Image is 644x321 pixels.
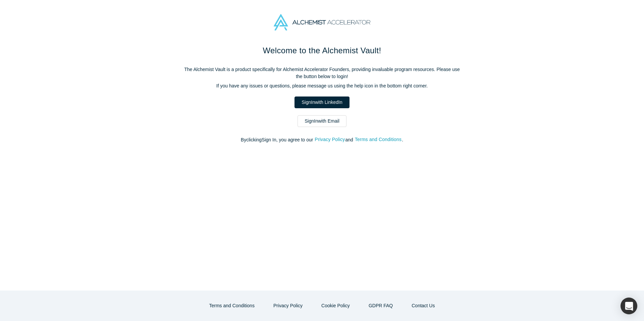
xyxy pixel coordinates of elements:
button: Privacy Policy [314,136,345,143]
button: Cookie Policy [314,300,357,312]
h1: Welcome to the Alchemist Vault! [181,45,463,57]
button: Terms and Conditions [355,136,402,143]
a: SignInwith LinkedIn [294,97,349,108]
a: GDPR FAQ [362,300,400,312]
button: Privacy Policy [266,300,310,312]
button: Contact Us [405,300,442,312]
button: Terms and Conditions [202,300,262,312]
p: The Alchemist Vault is a product specifically for Alchemist Accelerator Founders, providing inval... [181,66,463,80]
p: If you have any issues or questions, please message us using the help icon in the bottom right co... [181,82,463,89]
p: By clicking Sign In , you agree to our and . [181,136,463,143]
img: Alchemist Accelerator Logo [274,14,370,30]
a: SignInwith Email [298,115,346,127]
